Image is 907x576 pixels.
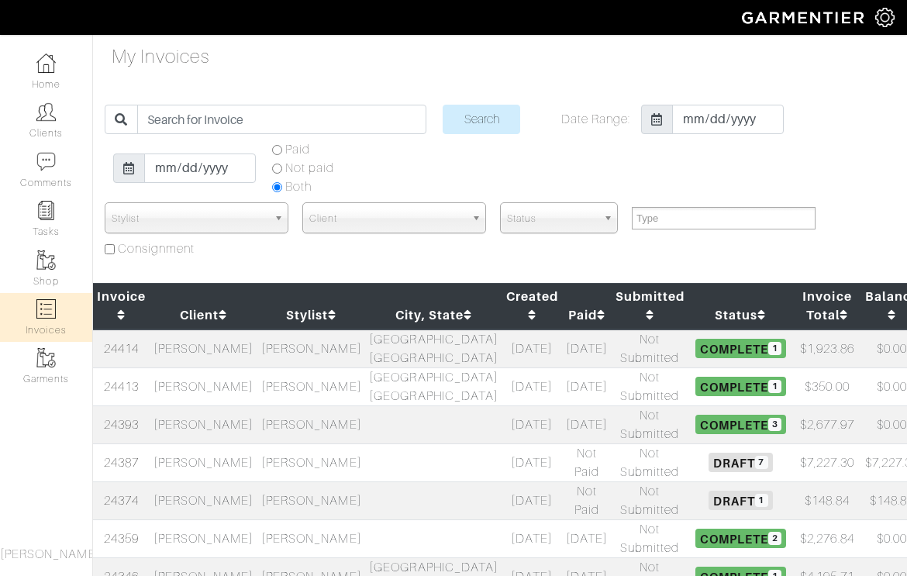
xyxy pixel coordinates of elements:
[180,308,227,322] a: Client
[734,4,875,31] img: garmentier-logo-header-white-b43fb05a5012e4ada735d5af1a66efaba907eab6374d6393d1fbf88cb4ef424d.png
[793,329,861,368] td: $1,923.86
[285,159,334,178] label: Not paid
[365,367,502,405] td: [GEOGRAPHIC_DATA] [GEOGRAPHIC_DATA]
[562,405,612,443] td: [DATE]
[561,110,631,129] label: Date Range:
[36,348,56,367] img: garments-icon-b7da505a4dc4fd61783c78ac3ca0ef83fa9d6f193b1c9dc38574b1d14d53ca28.png
[112,46,210,68] h4: My Invoices
[568,308,605,322] a: Paid
[695,339,786,357] span: Complete
[502,329,562,368] td: [DATE]
[793,481,861,519] td: $148.84
[395,308,473,322] a: City, State
[137,105,426,134] input: Search for Invoice
[502,519,562,557] td: [DATE]
[257,367,365,405] td: [PERSON_NAME]
[793,519,861,557] td: $2,276.84
[562,367,612,405] td: [DATE]
[755,494,768,507] span: 1
[150,367,257,405] td: [PERSON_NAME]
[802,289,851,322] a: Invoice Total
[793,405,861,443] td: $2,677.97
[793,443,861,481] td: $7,227.30
[443,105,520,134] input: Search
[285,140,310,159] label: Paid
[257,329,365,368] td: [PERSON_NAME]
[502,367,562,405] td: [DATE]
[365,329,502,368] td: [GEOGRAPHIC_DATA] [GEOGRAPHIC_DATA]
[612,519,688,557] td: Not Submitted
[616,289,685,322] a: Submitted
[612,481,688,519] td: Not Submitted
[612,443,688,481] td: Not Submitted
[150,329,257,368] td: [PERSON_NAME]
[36,53,56,73] img: dashboard-icon-dbcd8f5a0b271acd01030246c82b418ddd0df26cd7fceb0bd07c9910d44c42f6.png
[285,178,312,196] label: Both
[506,289,558,322] a: Created
[562,481,612,519] td: Not Paid
[150,481,257,519] td: [PERSON_NAME]
[97,289,146,322] a: Invoice
[104,494,139,508] a: 24374
[612,405,688,443] td: Not Submitted
[257,481,365,519] td: [PERSON_NAME]
[36,299,56,319] img: orders-icon-0abe47150d42831381b5fb84f609e132dff9fe21cb692f30cb5eec754e2cba89.png
[768,380,781,393] span: 1
[104,456,139,470] a: 24387
[612,329,688,368] td: Not Submitted
[36,201,56,220] img: reminder-icon-8004d30b9f0a5d33ae49ab947aed9ed385cf756f9e5892f1edd6e32f2345188e.png
[104,380,139,394] a: 24413
[309,203,465,234] span: Client
[257,405,365,443] td: [PERSON_NAME]
[36,152,56,171] img: comment-icon-a0a6a9ef722e966f86d9cbdc48e553b5cf19dbc54f86b18d962a5391bc8f6eb6.png
[112,203,267,234] span: Stylist
[612,367,688,405] td: Not Submitted
[257,443,365,481] td: [PERSON_NAME]
[507,203,597,234] span: Status
[709,491,773,509] span: Draft
[104,342,139,356] a: 24414
[257,519,365,557] td: [PERSON_NAME]
[768,418,781,431] span: 3
[562,519,612,557] td: [DATE]
[875,8,895,27] img: gear-icon-white-bd11855cb880d31180b6d7d6211b90ccbf57a29d726f0c71d8c61bd08dd39cc2.png
[695,415,786,433] span: Complete
[695,377,786,395] span: Complete
[502,405,562,443] td: [DATE]
[104,532,139,546] a: 24359
[793,367,861,405] td: $350.00
[562,329,612,368] td: [DATE]
[768,532,781,545] span: 2
[104,418,139,432] a: 24393
[286,308,336,322] a: Stylist
[695,529,786,547] span: Complete
[502,443,562,481] td: [DATE]
[36,250,56,270] img: garments-icon-b7da505a4dc4fd61783c78ac3ca0ef83fa9d6f193b1c9dc38574b1d14d53ca28.png
[715,308,766,322] a: Status
[709,453,773,471] span: Draft
[150,405,257,443] td: [PERSON_NAME]
[562,443,612,481] td: Not Paid
[768,342,781,355] span: 1
[755,456,768,469] span: 7
[118,240,195,258] label: Consignment
[150,519,257,557] td: [PERSON_NAME]
[502,481,562,519] td: [DATE]
[36,102,56,122] img: clients-icon-6bae9207a08558b7cb47a8932f037763ab4055f8c8b6bfacd5dc20c3e0201464.png
[150,443,257,481] td: [PERSON_NAME]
